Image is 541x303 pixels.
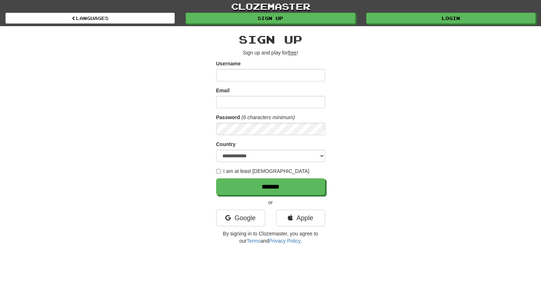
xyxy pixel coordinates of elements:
[216,49,325,56] p: Sign up and play for !
[216,230,325,245] p: By signing in to Clozemaster, you agree to our and .
[186,13,355,24] a: Sign up
[216,114,240,121] label: Password
[216,169,221,174] input: I am at least [DEMOGRAPHIC_DATA]
[216,167,310,175] label: I am at least [DEMOGRAPHIC_DATA]
[216,33,325,45] h2: Sign up
[216,141,236,148] label: Country
[247,238,261,244] a: Terms
[216,210,265,226] a: Google
[288,50,297,56] u: free
[5,13,175,24] a: Languages
[269,238,300,244] a: Privacy Policy
[242,114,295,120] em: (6 characters minimum)
[216,87,230,94] label: Email
[366,13,536,24] a: Login
[216,60,241,67] label: Username
[216,199,325,206] p: or
[276,210,325,226] a: Apple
